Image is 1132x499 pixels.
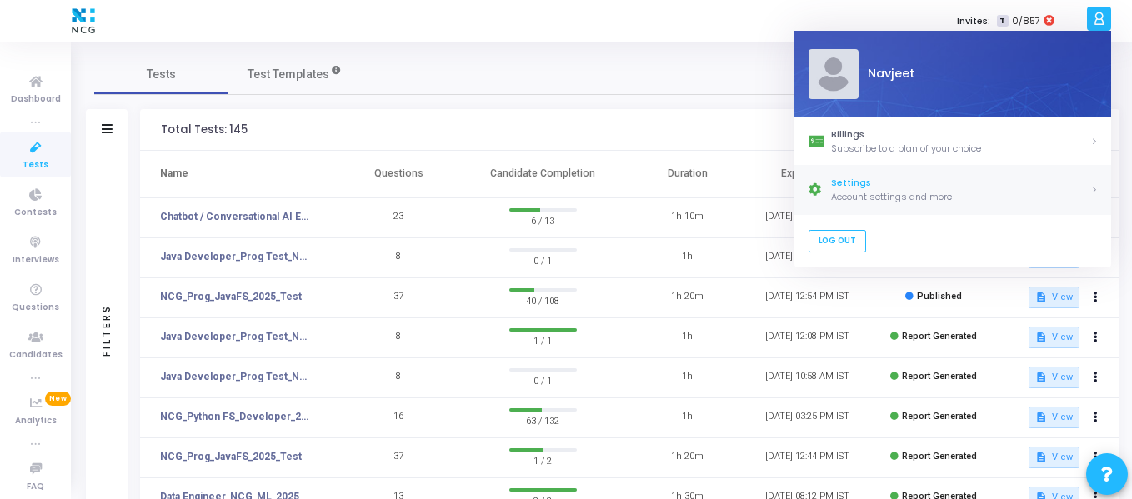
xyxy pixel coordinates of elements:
mat-icon: description [1035,372,1047,383]
button: View [1029,367,1079,388]
td: 37 [338,277,458,317]
a: Java Developer_Prog Test_NCG [160,329,313,344]
mat-icon: description [1035,332,1047,343]
button: View [1029,327,1079,348]
td: 37 [338,437,458,477]
div: Total Tests: 145 [161,123,248,137]
span: FAQ [27,480,44,494]
div: Subscribe to a plan of your choice [831,142,1090,156]
td: [DATE] 10:58 AM IST [748,357,868,397]
th: Candidate Completion [458,151,628,197]
span: Report Generated [902,451,977,462]
a: NCG_Prog_JavaFS_2025_Test [160,289,302,304]
span: Published [917,291,962,302]
span: 0/857 [1012,14,1040,28]
span: 0 / 1 [509,372,577,388]
span: 1 / 2 [509,452,577,468]
span: T [997,15,1008,27]
span: 1 / 1 [509,332,577,348]
mat-icon: description [1035,412,1047,423]
label: Invites: [957,14,990,28]
div: Settings [831,177,1090,191]
span: Tests [23,158,48,172]
a: Java Developer_Prog Test_NCG [160,249,313,264]
th: Duration [628,151,748,197]
a: Log Out [808,230,865,252]
span: Report Generated [902,411,977,422]
td: 8 [338,237,458,277]
mat-icon: description [1035,452,1047,463]
a: NCG_Prog_JavaFS_2025_Test [160,449,302,464]
span: New [45,392,71,406]
td: 1h 20m [628,437,748,477]
span: Test Templates [248,66,329,83]
td: 8 [338,357,458,397]
th: Name [140,151,338,197]
a: Chatbot / Conversational AI Engineer Assessment [160,209,313,224]
span: Candidates [9,348,63,362]
td: 1h 20m [628,277,748,317]
td: 1h [628,357,748,397]
span: Contests [14,206,57,220]
div: Navjeet [858,66,1097,83]
button: View [1029,287,1079,308]
img: logo [68,4,99,37]
a: BillingsSubscribe to a plan of your choice [794,117,1111,166]
td: 8 [338,317,458,357]
span: Dashboard [11,92,61,107]
a: SettingsAccount settings and more [794,166,1111,214]
span: Report Generated [902,371,977,382]
span: 6 / 13 [509,212,577,228]
span: Interviews [13,253,59,267]
span: Analytics [15,414,57,428]
a: NCG_Python FS_Developer_2025 [160,409,313,424]
img: Profile Picture [808,49,858,99]
td: [DATE] 11:43 PM IST [748,197,868,237]
mat-icon: description [1035,292,1047,303]
td: [DATE] 12:54 PM IST [748,277,868,317]
a: Java Developer_Prog Test_NCG [160,369,313,384]
button: View [1029,447,1079,468]
td: 1h [628,317,748,357]
span: 63 / 132 [509,412,577,428]
span: Report Generated [902,331,977,342]
th: Questions [338,151,458,197]
span: Questions [12,301,59,315]
div: Filters [99,238,114,422]
th: Expiry Time [748,151,868,197]
td: 16 [338,397,458,437]
td: 23 [338,197,458,237]
td: 1h 10m [628,197,748,237]
td: 1h [628,237,748,277]
td: 1h [628,397,748,437]
div: Billings [831,127,1090,142]
td: [DATE] 11:35 AM IST [748,237,868,277]
span: Tests [147,66,176,83]
button: View [1029,407,1079,428]
td: [DATE] 12:44 PM IST [748,437,868,477]
div: Account settings and more [831,190,1090,204]
td: [DATE] 03:25 PM IST [748,397,868,437]
span: 40 / 108 [509,292,577,308]
span: 0 / 1 [509,252,577,268]
td: [DATE] 12:08 PM IST [748,317,868,357]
